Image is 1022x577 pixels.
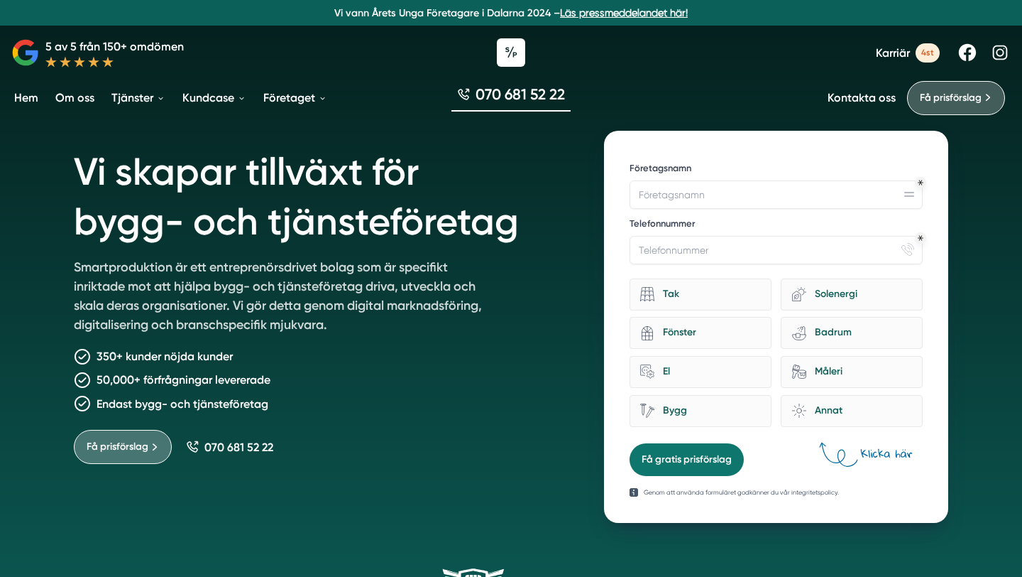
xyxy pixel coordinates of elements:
[97,395,268,413] p: Endast bygg- och tjänsteföretag
[644,487,839,497] p: Genom att använda formuläret godkänner du vår integritetspolicy.
[630,236,923,264] input: Telefonnummer
[204,441,273,454] span: 070 681 52 22
[907,81,1005,115] a: Få prisförslag
[87,439,148,455] span: Få prisförslag
[560,7,688,18] a: Läs pressmeddelandet här!
[476,84,565,104] span: 070 681 52 22
[11,80,41,116] a: Hem
[97,371,270,389] p: 50,000+ förfrågningar levererade
[180,80,249,116] a: Kundcase
[630,217,923,233] label: Telefonnummer
[74,258,483,340] p: Smartproduktion är ett entreprenörsdrivet bolag som är specifikt inriktade mot att hjälpa bygg- o...
[97,347,233,365] p: 350+ kunder nöjda kunder
[630,162,923,178] label: Företagsnamn
[74,131,570,258] h1: Vi skapar tillväxt för bygg- och tjänsteföretag
[918,180,923,185] div: Obligatoriskt
[53,80,97,116] a: Om oss
[451,84,571,112] a: 070 681 52 22
[186,441,273,454] a: 070 681 52 22
[6,6,1016,20] p: Vi vann Årets Unga Företagare i Dalarna 2024 –
[920,90,982,106] span: Få prisförslag
[45,38,184,55] p: 5 av 5 från 150+ omdömen
[630,180,923,209] input: Företagsnamn
[260,80,330,116] a: Företaget
[74,430,172,464] a: Få prisförslag
[876,43,940,63] a: Karriär 4st
[876,46,910,60] span: Karriär
[918,235,923,241] div: Obligatoriskt
[916,43,940,63] span: 4st
[109,80,168,116] a: Tjänster
[828,91,896,104] a: Kontakta oss
[630,443,744,476] button: Få gratis prisförslag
